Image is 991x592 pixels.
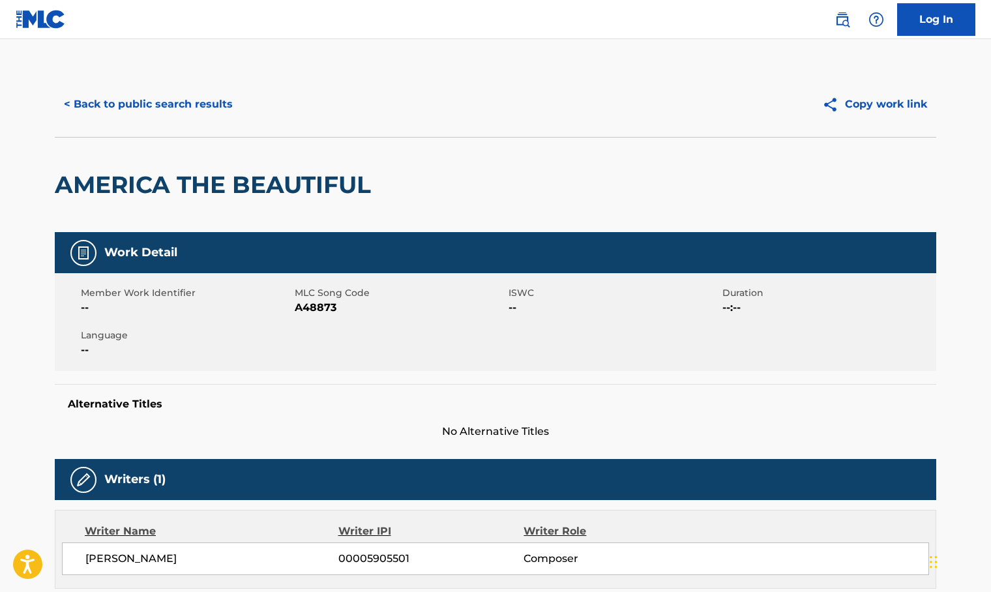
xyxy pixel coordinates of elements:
[722,300,933,316] span: --:--
[722,286,933,300] span: Duration
[509,286,719,300] span: ISWC
[104,472,166,487] h5: Writers (1)
[835,12,850,27] img: search
[81,300,291,316] span: --
[524,524,692,539] div: Writer Role
[85,524,338,539] div: Writer Name
[68,398,923,411] h5: Alternative Titles
[509,300,719,316] span: --
[55,424,936,439] span: No Alternative Titles
[868,12,884,27] img: help
[76,245,91,261] img: Work Detail
[16,10,66,29] img: MLC Logo
[829,7,855,33] a: Public Search
[81,286,291,300] span: Member Work Identifier
[338,524,524,539] div: Writer IPI
[76,472,91,488] img: Writers
[822,96,845,113] img: Copy work link
[295,286,505,300] span: MLC Song Code
[926,529,991,592] iframe: Chat Widget
[897,3,975,36] a: Log In
[81,342,291,358] span: --
[55,170,377,200] h2: AMERICA THE BEAUTIFUL
[930,542,938,582] div: Drag
[338,551,524,567] span: 00005905501
[81,329,291,342] span: Language
[813,88,936,121] button: Copy work link
[524,551,692,567] span: Composer
[55,88,242,121] button: < Back to public search results
[85,551,338,567] span: [PERSON_NAME]
[295,300,505,316] span: A48873
[104,245,177,260] h5: Work Detail
[863,7,889,33] div: Help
